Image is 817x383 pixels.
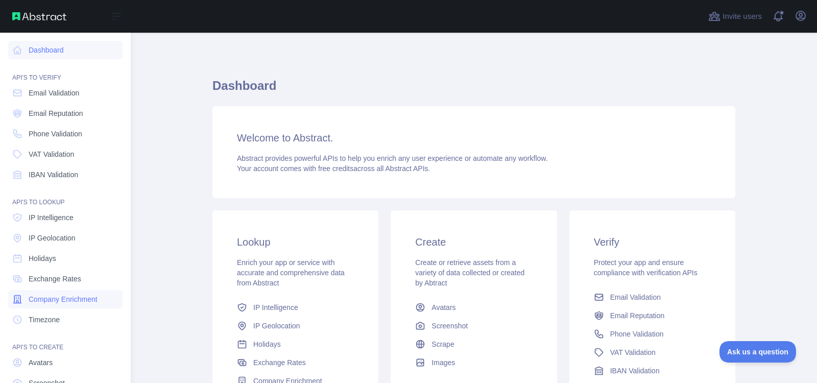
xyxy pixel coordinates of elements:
[610,366,660,376] span: IBAN Validation
[610,347,656,357] span: VAT Validation
[29,108,83,118] span: Email Reputation
[8,41,123,59] a: Dashboard
[253,357,306,368] span: Exchange Rates
[723,11,762,22] span: Invite users
[237,131,711,145] h3: Welcome to Abstract.
[318,164,353,173] span: free credits
[29,149,74,159] span: VAT Validation
[8,84,123,102] a: Email Validation
[594,235,711,249] h3: Verify
[29,88,79,98] span: Email Validation
[29,274,81,284] span: Exchange Rates
[411,353,536,372] a: Images
[29,315,60,325] span: Timezone
[8,290,123,308] a: Company Enrichment
[253,321,300,331] span: IP Geolocation
[29,294,98,304] span: Company Enrichment
[12,12,66,20] img: Abstract API
[237,154,548,162] span: Abstract provides powerful APIs to help you enrich any user experience or automate any workflow.
[8,61,123,82] div: API'S TO VERIFY
[610,329,664,339] span: Phone Validation
[719,341,797,363] iframe: Toggle Customer Support
[8,145,123,163] a: VAT Validation
[590,362,715,380] a: IBAN Validation
[431,302,455,313] span: Avatars
[431,357,455,368] span: Images
[610,292,661,302] span: Email Validation
[594,258,698,277] span: Protect your app and ensure compliance with verification APIs
[29,129,82,139] span: Phone Validation
[8,186,123,206] div: API'S TO LOOKUP
[212,78,735,102] h1: Dashboard
[8,331,123,351] div: API'S TO CREATE
[237,258,345,287] span: Enrich your app or service with accurate and comprehensive data from Abstract
[590,325,715,343] a: Phone Validation
[29,357,53,368] span: Avatars
[29,212,74,223] span: IP Intelligence
[8,310,123,329] a: Timezone
[8,353,123,372] a: Avatars
[253,302,298,313] span: IP Intelligence
[411,298,536,317] a: Avatars
[431,321,468,331] span: Screenshot
[233,298,358,317] a: IP Intelligence
[415,235,532,249] h3: Create
[8,104,123,123] a: Email Reputation
[411,335,536,353] a: Scrape
[706,8,764,25] button: Invite users
[233,335,358,353] a: Holidays
[411,317,536,335] a: Screenshot
[237,235,354,249] h3: Lookup
[29,233,76,243] span: IP Geolocation
[590,288,715,306] a: Email Validation
[233,317,358,335] a: IP Geolocation
[8,229,123,247] a: IP Geolocation
[8,125,123,143] a: Phone Validation
[8,249,123,268] a: Holidays
[431,339,454,349] span: Scrape
[610,310,665,321] span: Email Reputation
[415,258,524,287] span: Create or retrieve assets from a variety of data collected or created by Abtract
[29,253,56,264] span: Holidays
[8,208,123,227] a: IP Intelligence
[8,270,123,288] a: Exchange Rates
[590,343,715,362] a: VAT Validation
[233,353,358,372] a: Exchange Rates
[253,339,281,349] span: Holidays
[590,306,715,325] a: Email Reputation
[29,170,78,180] span: IBAN Validation
[237,164,430,173] span: Your account comes with across all Abstract APIs.
[8,165,123,184] a: IBAN Validation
